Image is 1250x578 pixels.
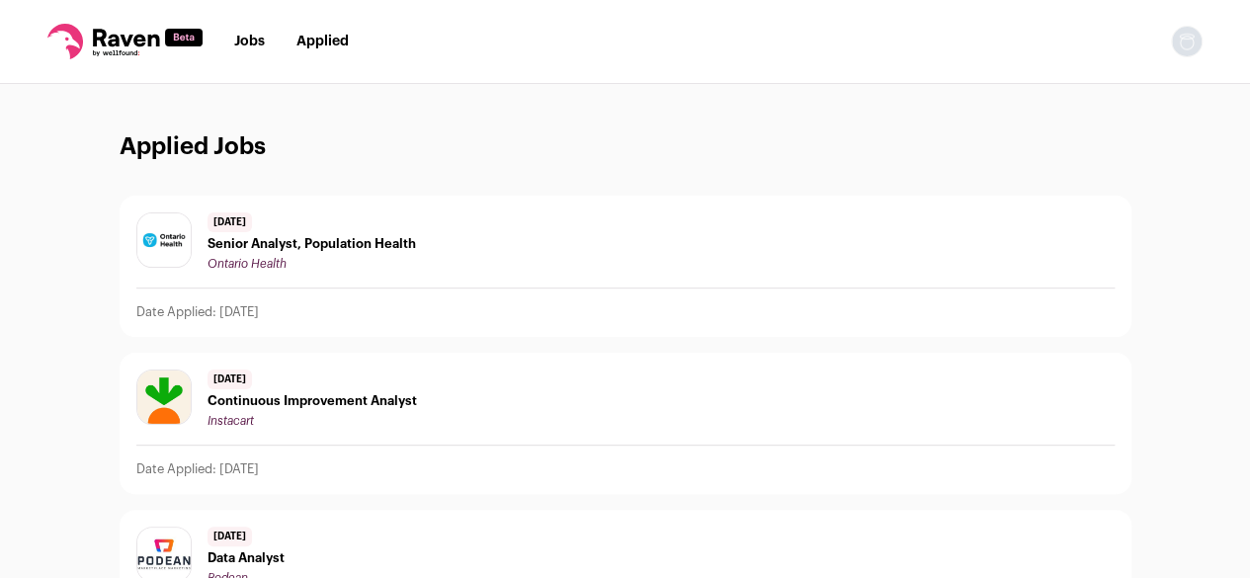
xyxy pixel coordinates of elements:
span: [DATE] [208,527,252,546]
img: 35409742bef8d3f72ecda1ad606e99d46e72877a602290fd9e3f604810a09f67.jpg [137,213,191,267]
a: [DATE] Continuous Improvement Analyst Instacart Date Applied: [DATE] [121,354,1130,493]
p: Date Applied: [DATE] [136,461,259,477]
span: Instacart [208,415,254,427]
span: Continuous Improvement Analyst [208,393,417,409]
h1: Applied Jobs [120,131,1131,164]
span: Ontario Health [208,258,287,270]
button: Open dropdown [1171,26,1203,57]
span: [DATE] [208,212,252,232]
img: nopic.png [1171,26,1203,57]
a: Jobs [234,35,265,48]
a: [DATE] Senior Analyst, Population Health Ontario Health Date Applied: [DATE] [121,197,1130,336]
img: 4a0ef7a5ce91eb0a5d3daf8ac1360e3790377c484ffbcb76f81e46d8067247c0.jpg [137,371,191,424]
span: Data Analyst [208,550,285,566]
span: [DATE] [208,370,252,389]
a: Applied [296,35,349,48]
span: Senior Analyst, Population Health [208,236,416,252]
p: Date Applied: [DATE] [136,304,259,320]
